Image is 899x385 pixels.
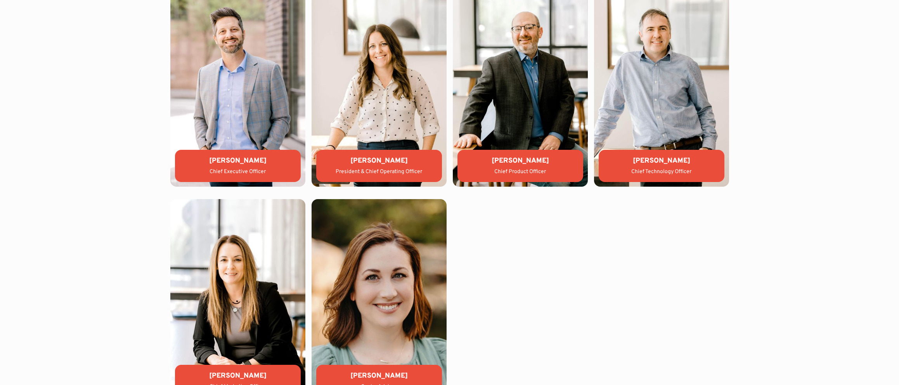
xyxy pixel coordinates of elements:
[605,156,718,166] div: [PERSON_NAME]
[322,156,436,166] div: [PERSON_NAME]
[464,156,577,166] div: [PERSON_NAME]
[464,168,577,176] div: Chief Product Officer
[181,156,294,166] div: [PERSON_NAME]
[322,168,436,176] div: President & Chief Operating Officer
[181,168,294,176] div: Chief Executive Officer
[605,168,718,176] div: Chief Technology Officer
[322,371,436,381] div: [PERSON_NAME]
[181,371,294,381] div: [PERSON_NAME]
